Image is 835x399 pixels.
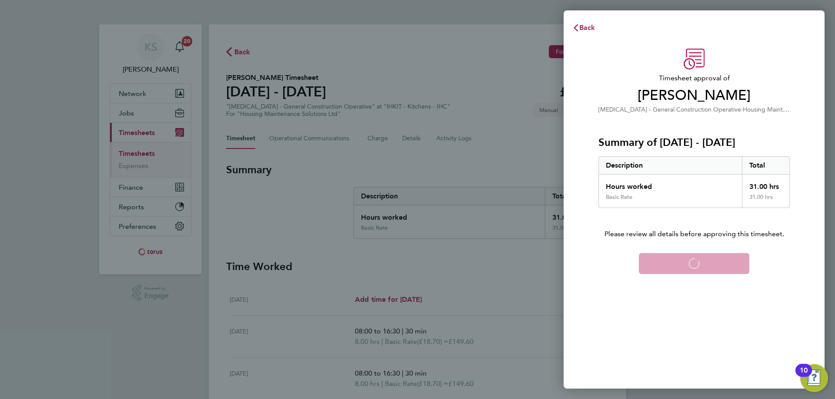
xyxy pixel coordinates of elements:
[598,135,790,149] h3: Summary of [DATE] - [DATE]
[742,194,790,208] div: 31.00 hrs
[564,19,604,36] button: Back
[742,175,790,194] div: 31.00 hrs
[598,87,790,104] span: [PERSON_NAME]
[800,370,808,382] div: 10
[606,194,632,201] div: Basic Rate
[598,106,741,113] span: [MEDICAL_DATA] - General Construction Operative
[598,156,790,208] div: Summary of 25 - 31 Aug 2025
[800,364,828,392] button: Open Resource Center, 10 new notifications
[742,157,790,174] div: Total
[599,157,742,174] div: Description
[741,106,743,113] span: ·
[588,208,800,239] p: Please review all details before approving this timesheet.
[579,23,595,32] span: Back
[598,73,790,83] span: Timesheet approval of
[599,175,742,194] div: Hours worked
